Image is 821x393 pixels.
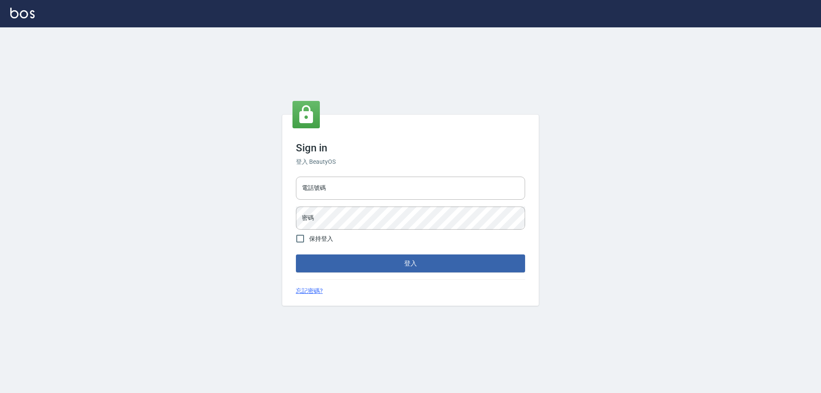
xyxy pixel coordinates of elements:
button: 登入 [296,254,525,272]
span: 保持登入 [309,234,333,243]
h3: Sign in [296,142,525,154]
a: 忘記密碼? [296,287,323,295]
img: Logo [10,8,35,18]
h6: 登入 BeautyOS [296,157,525,166]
